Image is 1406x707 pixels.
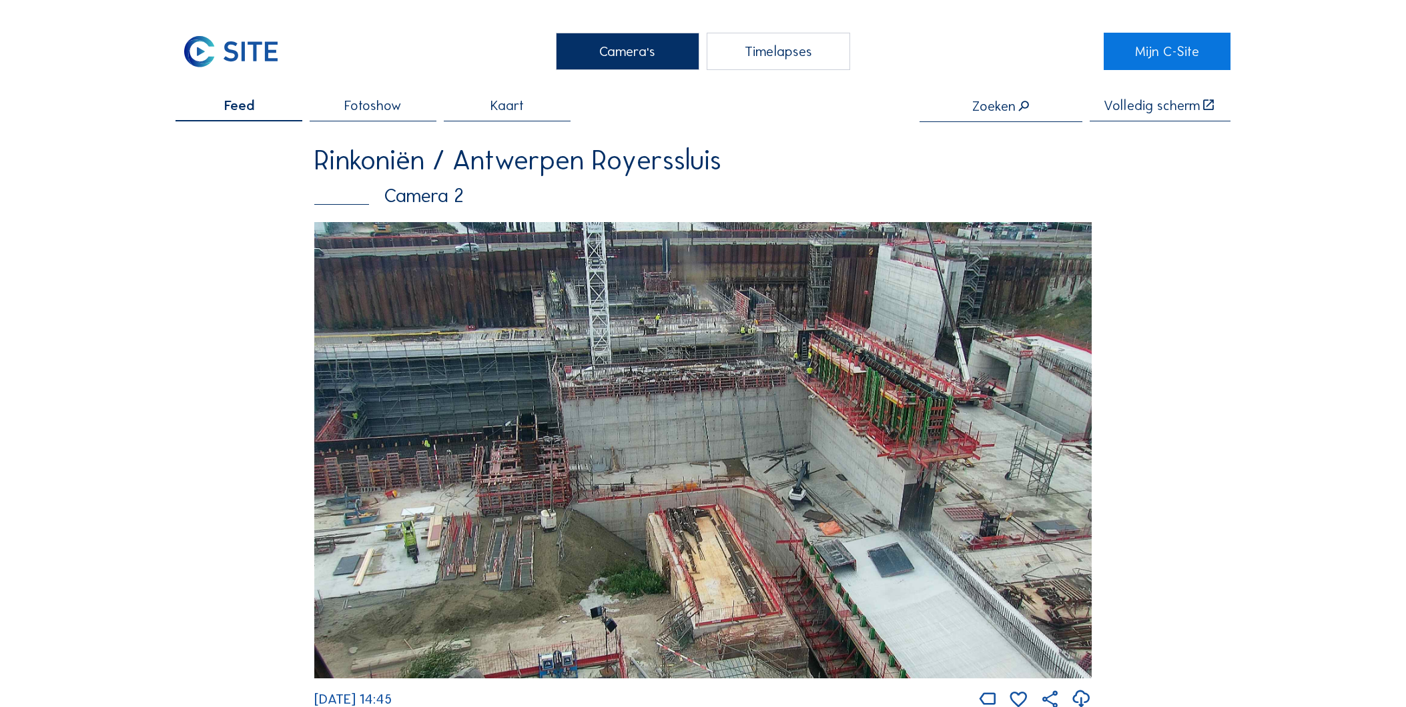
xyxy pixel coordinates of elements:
span: Fotoshow [344,99,401,113]
span: Feed [224,99,254,113]
span: [DATE] 14:45 [314,690,392,707]
div: Rinkoniën / Antwerpen Royerssluis [314,147,1092,174]
img: C-SITE Logo [175,33,286,70]
span: Kaart [490,99,524,113]
a: Mijn C-Site [1104,33,1231,70]
div: Camera's [556,33,699,70]
a: C-SITE Logo [175,33,302,70]
div: Volledig scherm [1104,99,1200,113]
div: Timelapses [707,33,850,70]
div: Camera 2 [314,187,1092,206]
img: Image [314,222,1092,678]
